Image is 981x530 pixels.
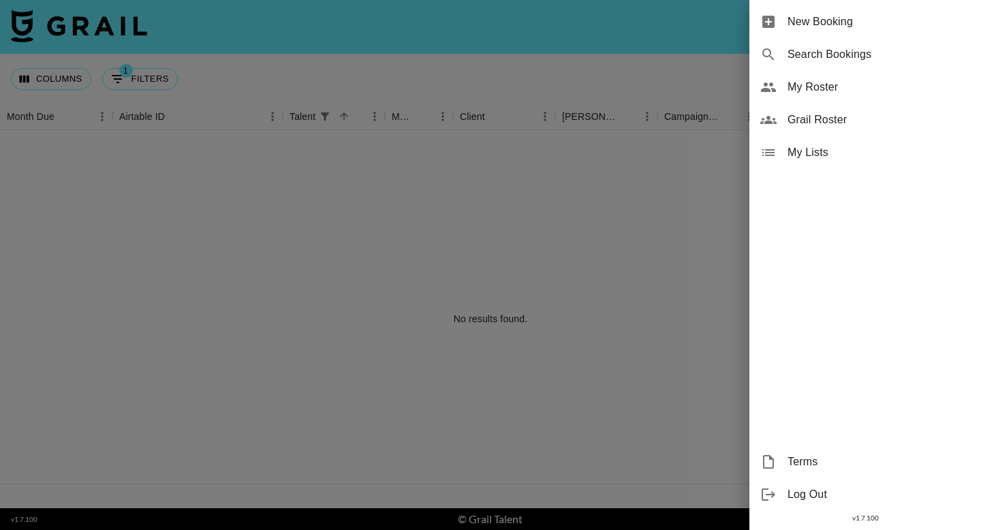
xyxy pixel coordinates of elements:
div: Terms [749,446,981,478]
div: My Roster [749,71,981,104]
div: Log Out [749,478,981,511]
span: Grail Roster [788,112,970,128]
span: New Booking [788,14,970,30]
div: Grail Roster [749,104,981,136]
div: v 1.7.100 [749,511,981,525]
div: My Lists [749,136,981,169]
span: Log Out [788,486,970,503]
span: Search Bookings [788,46,970,63]
div: New Booking [749,5,981,38]
span: My Roster [788,79,970,95]
span: My Lists [788,144,970,161]
div: Search Bookings [749,38,981,71]
span: Terms [788,454,970,470]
